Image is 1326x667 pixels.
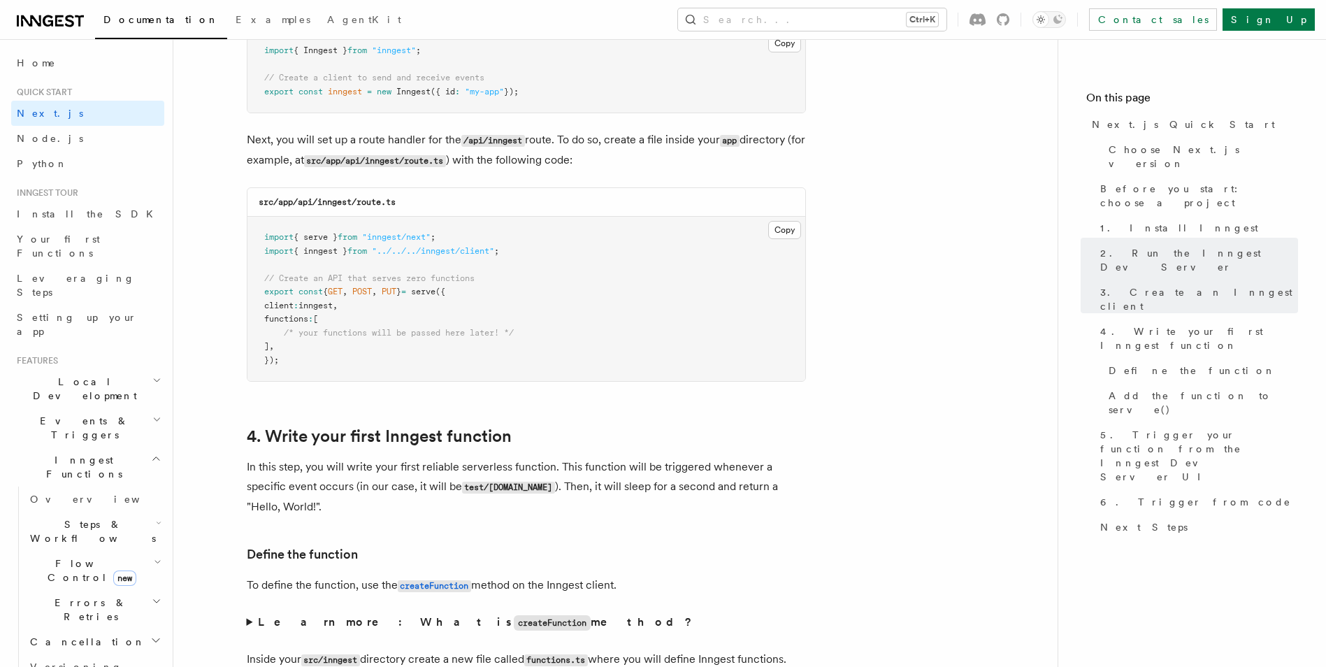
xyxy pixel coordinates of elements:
a: Next.js [11,101,164,126]
span: , [343,287,347,296]
span: : [308,314,313,324]
span: inngest [328,87,362,96]
span: { [323,287,328,296]
code: app [720,135,740,147]
a: Overview [24,487,164,512]
code: createFunction [514,615,591,631]
code: test/[DOMAIN_NAME] [462,482,555,494]
span: inngest [298,301,333,310]
span: ({ [435,287,445,296]
button: Inngest Functions [11,447,164,487]
span: 3. Create an Inngest client [1100,285,1298,313]
span: Quick start [11,87,72,98]
span: from [347,45,367,55]
a: Setting up your app [11,305,164,344]
span: client [264,301,294,310]
p: In this step, you will write your first reliable serverless function. This function will be trigg... [247,457,806,517]
span: Leveraging Steps [17,273,135,298]
a: Define the function [247,545,358,564]
a: Python [11,151,164,176]
span: export [264,87,294,96]
span: , [333,301,338,310]
span: , [269,341,274,351]
summary: Learn more: What iscreateFunctionmethod? [247,612,806,633]
strong: Learn more: What is method? [258,615,695,629]
span: POST [352,287,372,296]
span: 2. Run the Inngest Dev Server [1100,246,1298,274]
span: "inngest" [372,45,416,55]
span: Your first Functions [17,234,100,259]
a: 4. Write your first Inngest function [247,426,512,446]
span: Next.js Quick Start [1092,117,1275,131]
span: Home [17,56,56,70]
span: Add the function to serve() [1109,389,1298,417]
button: Copy [768,34,801,52]
span: Inngest tour [11,187,78,199]
code: functions.ts [524,654,588,666]
span: : [455,87,460,96]
span: { inngest } [294,246,347,256]
a: Sign Up [1223,8,1315,31]
a: 6. Trigger from code [1095,489,1298,515]
a: Examples [227,4,319,38]
span: Next Steps [1100,520,1188,534]
span: Errors & Retries [24,596,152,624]
a: Choose Next.js version [1103,137,1298,176]
span: Choose Next.js version [1109,143,1298,171]
span: 6. Trigger from code [1100,495,1291,509]
span: Local Development [11,375,152,403]
span: const [298,287,323,296]
h4: On this page [1086,89,1298,112]
button: Steps & Workflows [24,512,164,551]
span: Overview [30,494,174,505]
span: 4. Write your first Inngest function [1100,324,1298,352]
span: }); [504,87,519,96]
button: Events & Triggers [11,408,164,447]
a: 5. Trigger your function from the Inngest Dev Server UI [1095,422,1298,489]
span: = [401,287,406,296]
button: Flow Controlnew [24,551,164,590]
a: Next.js Quick Start [1086,112,1298,137]
span: }); [264,355,279,365]
span: ({ id [431,87,455,96]
span: functions [264,314,308,324]
a: Contact sales [1089,8,1217,31]
span: Cancellation [24,635,145,649]
span: // Create a client to send and receive events [264,73,484,83]
span: Next.js [17,108,83,119]
a: Your first Functions [11,227,164,266]
span: Python [17,158,68,169]
span: serve [411,287,435,296]
span: } [396,287,401,296]
button: Local Development [11,369,164,408]
span: Inngest Functions [11,453,151,481]
span: ; [416,45,421,55]
code: /api/inngest [461,135,525,147]
span: Setting up your app [17,312,137,337]
span: ; [431,232,435,242]
span: import [264,246,294,256]
p: To define the function, use the method on the Inngest client. [247,575,806,596]
span: PUT [382,287,396,296]
button: Cancellation [24,629,164,654]
span: Define the function [1109,364,1276,378]
a: 2. Run the Inngest Dev Server [1095,241,1298,280]
span: Flow Control [24,557,154,584]
button: Search...Ctrl+K [678,8,946,31]
span: Inngest [396,87,431,96]
code: src/app/api/inngest/route.ts [304,155,446,167]
a: Add the function to serve() [1103,383,1298,422]
span: const [298,87,323,96]
span: ] [264,341,269,351]
span: Examples [236,14,310,25]
span: = [367,87,372,96]
a: Leveraging Steps [11,266,164,305]
span: "my-app" [465,87,504,96]
p: Next, you will set up a route handler for the route. To do so, create a file inside your director... [247,130,806,171]
kbd: Ctrl+K [907,13,938,27]
span: from [338,232,357,242]
span: import [264,45,294,55]
span: /* your functions will be passed here later! */ [284,328,514,338]
span: 5. Trigger your function from the Inngest Dev Server UI [1100,428,1298,484]
button: Toggle dark mode [1032,11,1066,28]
